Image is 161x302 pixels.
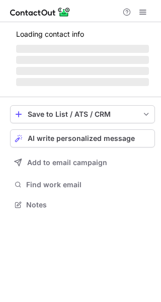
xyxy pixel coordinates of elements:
span: ‌ [16,78,149,86]
button: save-profile-one-click [10,105,155,123]
span: Add to email campaign [27,159,107,167]
span: AI write personalized message [28,134,135,142]
button: Add to email campaign [10,154,155,172]
div: Save to List / ATS / CRM [28,110,137,118]
span: ‌ [16,56,149,64]
span: Notes [26,200,151,209]
span: Find work email [26,180,151,189]
button: Find work email [10,178,155,192]
button: Notes [10,198,155,212]
span: ‌ [16,67,149,75]
button: AI write personalized message [10,129,155,147]
span: ‌ [16,45,149,53]
img: ContactOut v5.3.10 [10,6,70,18]
p: Loading contact info [16,30,149,38]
